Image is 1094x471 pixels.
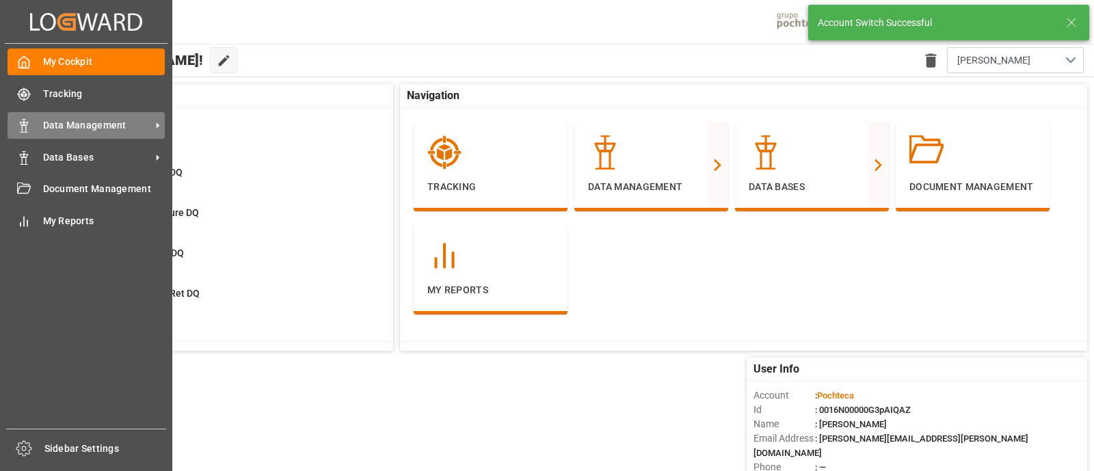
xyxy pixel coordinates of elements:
[815,405,911,415] span: : 0016N00000G3pAIQAZ
[815,419,887,429] span: : [PERSON_NAME]
[817,390,854,401] span: Pochteca
[772,10,840,34] img: pochtecaImg.jpg_1689854062.jpg
[818,16,1053,30] div: Account Switch Successful
[70,125,376,154] a: 62In Progress DQDetails PO
[70,206,376,234] a: 5Missing Departure DQDetails PO
[8,176,165,202] a: Document Management
[753,361,799,377] span: User Info
[43,55,165,69] span: My Cockpit
[753,403,815,417] span: Id
[753,431,815,446] span: Email Address
[43,118,151,133] span: Data Management
[70,327,376,355] a: 15Missing ATD
[43,214,165,228] span: My Reports
[427,180,554,194] p: Tracking
[753,388,815,403] span: Account
[588,180,715,194] p: Data Management
[947,47,1084,73] button: open menu
[70,246,376,275] a: 4Missing Arrival DQDetails PO
[70,165,376,194] a: 53New Creations DQDetails PO
[909,180,1036,194] p: Document Management
[43,150,151,165] span: Data Bases
[749,180,875,194] p: Data Bases
[427,283,554,297] p: My Reports
[44,442,167,456] span: Sidebar Settings
[43,87,165,101] span: Tracking
[957,53,1030,68] span: [PERSON_NAME]
[407,88,459,104] span: Navigation
[43,182,165,196] span: Document Management
[815,390,854,401] span: :
[70,286,376,315] a: 3Missing Empty Ret DQDetails PO
[753,417,815,431] span: Name
[753,433,1028,458] span: : [PERSON_NAME][EMAIL_ADDRESS][PERSON_NAME][DOMAIN_NAME]
[8,207,165,234] a: My Reports
[8,49,165,75] a: My Cockpit
[8,80,165,107] a: Tracking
